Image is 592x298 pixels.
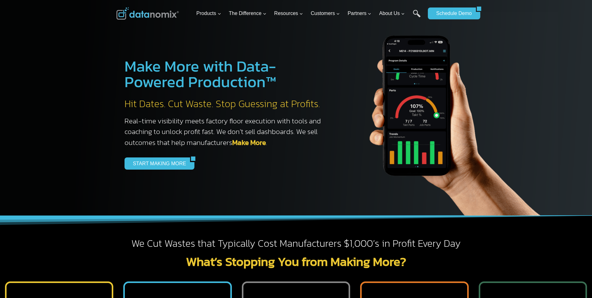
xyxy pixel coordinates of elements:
img: The Datanoix Mobile App available on Android and iOS Devices [340,12,558,216]
h1: Make More with Data-Powered Production™ [125,58,327,90]
a: Make More [232,137,266,148]
a: Schedule Demo [428,7,476,19]
a: START MAKING MORE [125,157,190,169]
span: The Difference [229,9,267,17]
span: Customers [311,9,340,17]
h2: Hit Dates. Cut Waste. Stop Guessing at Profits. [125,97,327,111]
a: Search [413,10,421,24]
span: Products [196,9,221,17]
span: Resources [274,9,303,17]
h2: We Cut Wastes that Typically Cost Manufacturers $1,000’s in Profit Every Day [116,237,476,250]
h2: What’s Stopping You from Making More? [116,255,476,268]
span: Partners [348,9,371,17]
nav: Primary Navigation [194,3,425,24]
h3: Real-time visibility meets factory floor execution with tools and coaching to unlock profit fast.... [125,116,327,148]
img: Datanomix [116,7,179,20]
span: About Us [379,9,405,17]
